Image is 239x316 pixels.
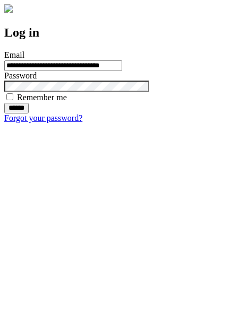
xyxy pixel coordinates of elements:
label: Email [4,50,24,59]
h2: Log in [4,25,235,40]
a: Forgot your password? [4,113,82,122]
label: Password [4,71,37,80]
img: logo-4e3dc11c47720685a147b03b5a06dd966a58ff35d612b21f08c02c0306f2b779.png [4,4,13,13]
label: Remember me [17,93,67,102]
